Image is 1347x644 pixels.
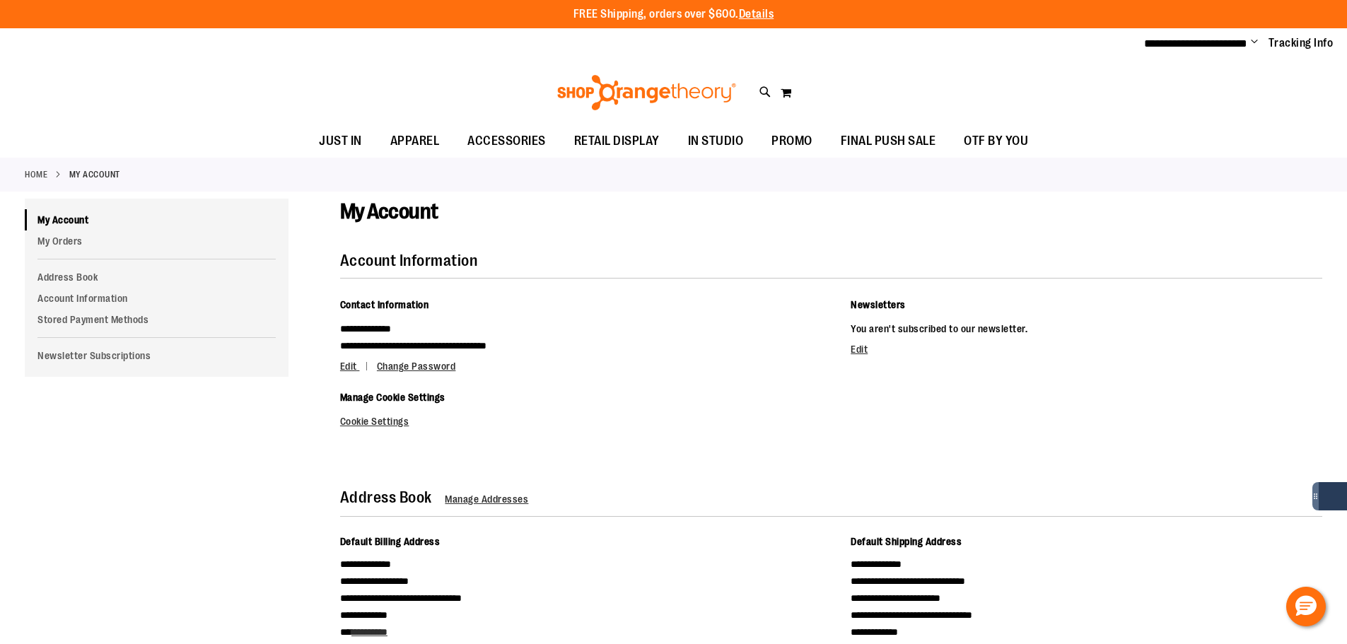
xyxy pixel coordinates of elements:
a: Change Password [377,361,456,372]
a: ACCESSORIES [453,125,560,158]
span: JUST IN [319,125,362,157]
a: Stored Payment Methods [25,309,288,330]
a: My Account [25,209,288,230]
span: APPAREL [390,125,440,157]
span: Default Billing Address [340,536,441,547]
a: Details [739,8,774,21]
a: FINAL PUSH SALE [827,125,950,158]
img: Shop Orangetheory [555,75,738,110]
span: Manage Cookie Settings [340,392,445,403]
button: Hello, have a question? Let’s chat. [1286,587,1326,626]
span: IN STUDIO [688,125,744,157]
span: ACCESSORIES [467,125,546,157]
button: Account menu [1251,36,1258,50]
a: Edit [340,361,375,372]
strong: My Account [69,168,120,181]
span: Edit [340,361,357,372]
a: Newsletter Subscriptions [25,345,288,366]
a: JUST IN [305,125,376,158]
p: FREE Shipping, orders over $600. [573,6,774,23]
a: Account Information [25,288,288,309]
a: PROMO [757,125,827,158]
a: RETAIL DISPLAY [560,125,674,158]
p: You aren't subscribed to our newsletter. [851,320,1322,337]
a: Cookie Settings [340,416,409,427]
a: Edit [851,344,868,355]
span: Contact Information [340,299,429,310]
span: My Account [340,199,438,223]
a: APPAREL [376,125,454,158]
span: FINAL PUSH SALE [841,125,936,157]
span: Default Shipping Address [851,536,962,547]
a: My Orders [25,230,288,252]
span: PROMO [771,125,812,157]
strong: Account Information [340,252,478,269]
a: Home [25,168,47,181]
a: OTF BY YOU [950,125,1042,158]
a: IN STUDIO [674,125,758,158]
a: Manage Addresses [445,493,528,505]
a: Tracking Info [1269,35,1334,51]
span: OTF BY YOU [964,125,1028,157]
span: Newsletters [851,299,906,310]
strong: Address Book [340,488,432,506]
a: Address Book [25,267,288,288]
span: RETAIL DISPLAY [574,125,660,157]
